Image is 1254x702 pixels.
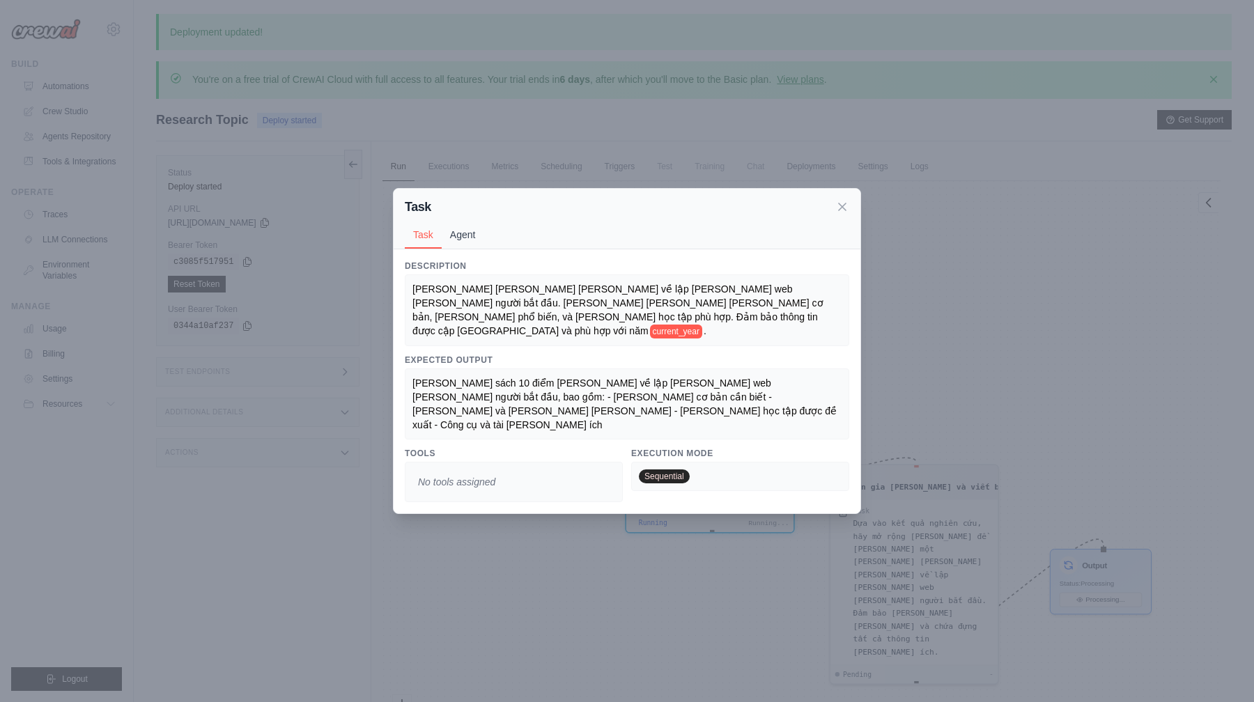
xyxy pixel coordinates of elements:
button: Task [405,222,442,249]
button: Agent [442,221,484,248]
h2: Task [405,197,431,217]
h3: Expected Output [405,354,849,366]
span: No tools assigned [412,469,501,494]
h3: Tools [405,448,623,459]
span: current_year [650,325,702,338]
h3: Description [405,260,849,272]
span: [PERSON_NAME] sách 10 điểm [PERSON_NAME] về lập [PERSON_NAME] web [PERSON_NAME] người bắt đầu, ba... [412,377,839,430]
h3: Execution Mode [631,448,849,459]
span: Sequential [639,469,690,483]
span: . [704,325,706,336]
span: [PERSON_NAME] [PERSON_NAME] [PERSON_NAME] về lập [PERSON_NAME] web [PERSON_NAME] người bắt đầu. [... [412,283,826,336]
